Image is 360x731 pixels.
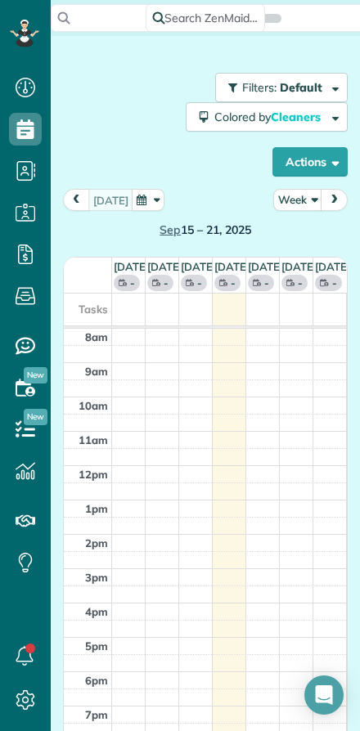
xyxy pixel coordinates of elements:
[273,189,322,211] button: Week
[79,468,108,481] span: 12pm
[63,189,90,211] button: prev
[332,275,337,291] span: -
[85,708,108,721] span: 7pm
[181,260,216,273] a: [DATE]
[242,80,277,95] span: Filters:
[280,80,323,95] span: Default
[281,260,317,273] a: [DATE]
[214,260,250,273] a: [DATE]
[164,275,169,291] span: -
[304,675,344,715] div: Open Intercom Messenger
[88,189,133,211] button: [DATE]
[271,110,323,124] span: Cleaners
[160,222,181,237] span: Sep
[130,275,135,291] span: -
[214,110,326,124] span: Colored by
[92,224,319,236] h2: 15 – 21, 2025
[197,275,202,291] span: -
[114,260,149,273] a: [DATE]
[215,73,348,102] button: Filters: Default
[85,365,108,378] span: 9am
[147,260,182,273] a: [DATE]
[315,260,350,273] a: [DATE]
[298,275,303,291] span: -
[24,409,47,425] span: New
[24,367,47,383] span: New
[85,674,108,687] span: 6pm
[85,502,108,515] span: 1pm
[231,275,236,291] span: -
[321,189,348,211] button: next
[207,73,348,102] a: Filters: Default
[79,433,108,446] span: 11am
[264,275,269,291] span: -
[272,147,348,177] button: Actions
[85,330,108,343] span: 8am
[79,303,108,316] span: Tasks
[248,260,283,273] a: [DATE]
[85,605,108,618] span: 4pm
[79,399,108,412] span: 10am
[186,102,348,132] button: Colored byCleaners
[85,639,108,653] span: 5pm
[85,536,108,549] span: 2pm
[85,571,108,584] span: 3pm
